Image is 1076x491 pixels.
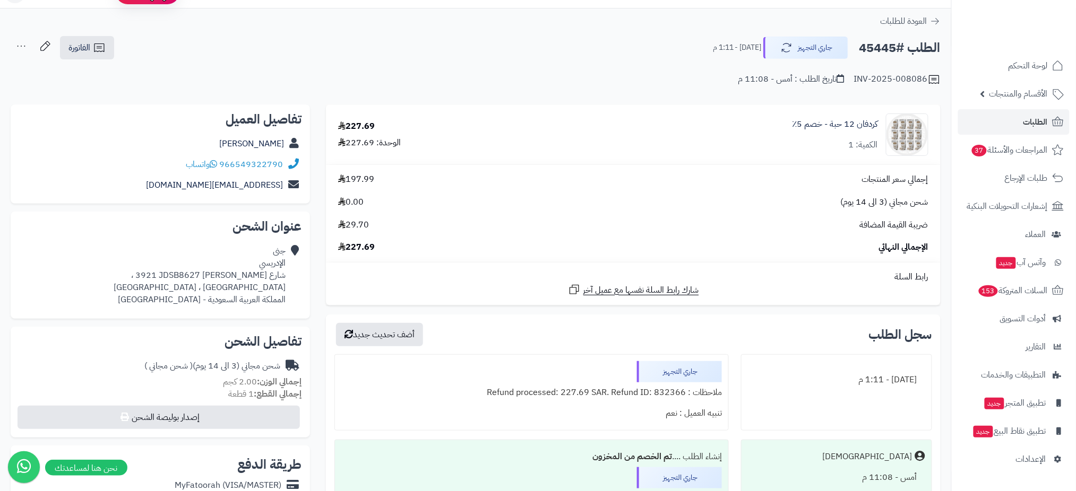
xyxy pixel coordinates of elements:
[989,86,1048,101] span: الأقسام والمنتجات
[257,375,302,388] strong: إجمالي الوزن:
[958,53,1070,78] a: لوحة التحكم
[19,113,302,126] h2: تفاصيل العميل
[637,467,722,488] div: جاري التجهيز
[237,458,302,471] h2: طريقة الدفع
[985,398,1004,409] span: جديد
[338,219,369,231] span: 29.70
[859,37,941,59] h2: الطلب #45445
[338,241,375,253] span: 227.69
[958,278,1070,303] a: السلات المتروكة153
[862,173,928,186] span: إجمالي سعر المنتجات
[958,109,1070,135] a: الطلبات
[592,450,672,463] b: تم الخصم من المخزون
[19,220,302,233] h2: عنوان الشحن
[978,283,1048,298] span: السلات المتروكة
[1026,339,1046,354] span: التقارير
[219,158,283,171] a: 966549322790
[254,388,302,400] strong: إجمالي القطع:
[793,118,878,130] a: كردفان 12 حبة - خصم 5٪
[18,406,300,429] button: إصدار بوليصة الشحن
[748,467,925,488] div: أمس - 11:08 م
[881,15,927,28] span: العودة للطلبات
[748,370,925,390] div: [DATE] - 1:11 م
[1026,227,1046,242] span: العملاء
[186,158,217,171] a: واتساب
[738,73,845,85] div: تاريخ الطلب : أمس - 11:08 م
[849,139,878,151] div: الكمية: 1
[996,257,1016,269] span: جديد
[338,173,374,186] span: 197.99
[886,113,928,156] img: karpro2-90x90.jpg
[1005,171,1048,186] span: طلبات الإرجاع
[144,360,280,372] div: شحن مجاني (3 الى 14 يوم)
[958,222,1070,247] a: العملاء
[338,120,375,133] div: 227.69
[854,73,941,86] div: INV-2025-008086
[114,245,286,305] div: جنى الإدريسي شارع [PERSON_NAME] 3921 JDSB8627 ، [GEOGRAPHIC_DATA] ، [GEOGRAPHIC_DATA] المملكة الع...
[1023,115,1048,129] span: الطلبات
[228,388,302,400] small: 1 قطعة
[879,241,928,253] span: الإجمالي النهائي
[144,360,193,372] span: ( شحن مجاني )
[972,145,987,156] span: 37
[841,196,928,208] span: شحن مجاني (3 الى 14 يوم)
[68,41,90,54] span: الفاتورة
[881,15,941,28] a: العودة للطلبات
[583,284,699,296] span: شارك رابط السلة نفسها مع عميل آخر
[1016,452,1046,467] span: الإعدادات
[967,199,1048,214] span: إشعارات التحويلات البنكية
[984,396,1046,410] span: تطبيق المتجر
[223,375,302,388] small: 2.00 كجم
[341,403,722,424] div: تنبيه العميل : نعم
[1009,58,1048,73] span: لوحة التحكم
[958,334,1070,360] a: التقارير
[60,36,114,59] a: الفاتورة
[958,250,1070,275] a: وآتس آبجديد
[982,367,1046,382] span: التطبيقات والخدمات
[958,165,1070,191] a: طلبات الإرجاع
[341,382,722,403] div: ملاحظات : Refund processed: 227.69 SAR. Refund ID: 832366
[336,323,423,346] button: أضف تحديث جديد
[974,426,993,437] span: جديد
[713,42,762,53] small: [DATE] - 1:11 م
[860,219,928,231] span: ضريبة القيمة المضافة
[146,179,283,191] a: [EMAIL_ADDRESS][DOMAIN_NAME]
[1000,311,1046,326] span: أدوات التسويق
[219,137,284,150] a: [PERSON_NAME]
[979,285,998,297] span: 153
[568,283,699,296] a: شارك رابط السلة نفسها مع عميل آخر
[958,137,1070,163] a: المراجعات والأسئلة37
[338,137,401,149] div: الوحدة: 227.69
[972,424,1046,439] span: تطبيق نقاط البيع
[995,255,1046,270] span: وآتس آب
[958,390,1070,416] a: تطبيق المتجرجديد
[637,361,722,382] div: جاري التجهيز
[823,451,913,463] div: [DEMOGRAPHIC_DATA]
[338,196,364,208] span: 0.00
[958,418,1070,444] a: تطبيق نقاط البيعجديد
[341,446,722,467] div: إنشاء الطلب ....
[958,194,1070,219] a: إشعارات التحويلات البنكية
[971,143,1048,157] span: المراجعات والأسئلة
[763,37,848,59] button: جاري التجهيز
[330,271,936,283] div: رابط السلة
[958,362,1070,388] a: التطبيقات والخدمات
[958,306,1070,331] a: أدوات التسويق
[869,328,932,341] h3: سجل الطلب
[19,335,302,348] h2: تفاصيل الشحن
[958,446,1070,472] a: الإعدادات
